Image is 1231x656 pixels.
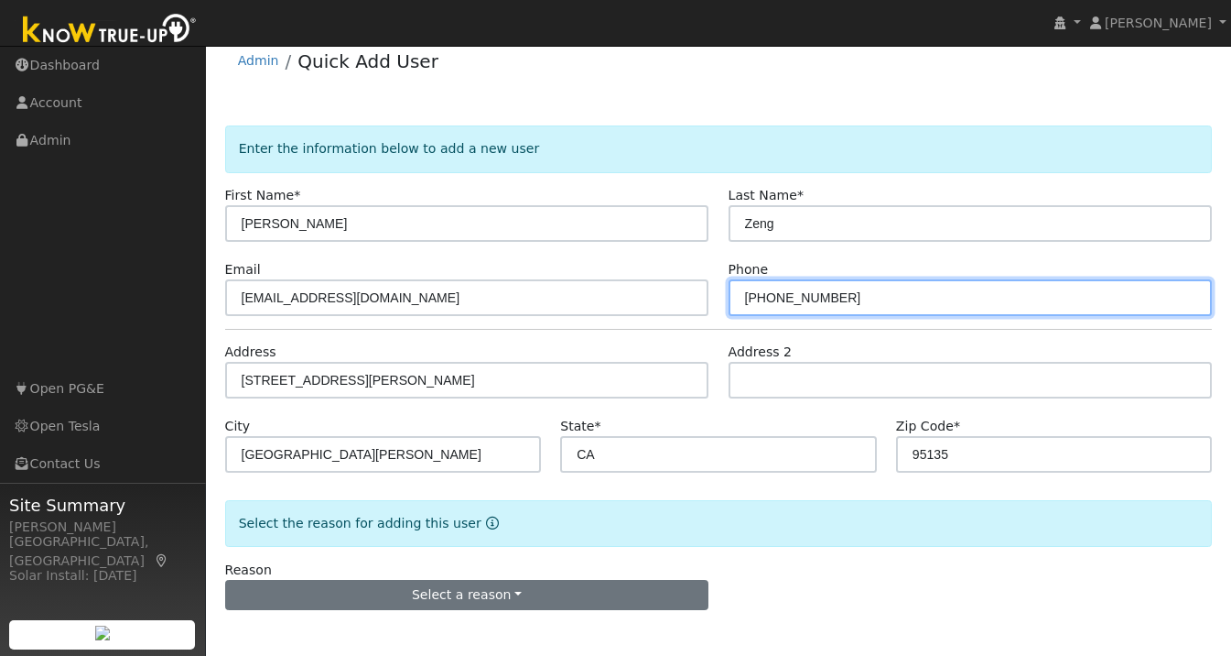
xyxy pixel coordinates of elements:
a: Map [154,553,170,568]
div: Enter the information below to add a new user [225,126,1213,172]
button: Select a reason [225,580,709,611]
img: retrieve [95,626,110,640]
label: Address [225,343,276,362]
span: Required [954,419,960,433]
a: Admin [238,53,279,68]
label: Email [225,260,261,279]
img: Know True-Up [14,10,206,51]
span: Required [594,419,600,433]
span: Required [294,188,300,202]
label: Phone [729,260,769,279]
label: Zip Code [896,417,960,436]
span: Site Summary [9,493,196,518]
label: Last Name [729,186,804,205]
label: First Name [225,186,301,205]
div: Solar Install: [DATE] [9,566,196,585]
a: Quick Add User [297,50,438,72]
label: City [225,417,251,436]
div: Select the reason for adding this user [225,500,1213,547]
a: Reason for new user [481,516,499,530]
label: State [560,417,600,436]
label: Reason [225,561,272,580]
span: [PERSON_NAME] [1105,16,1212,30]
div: [PERSON_NAME] [9,518,196,537]
label: Address 2 [729,343,793,362]
div: [GEOGRAPHIC_DATA], [GEOGRAPHIC_DATA] [9,532,196,571]
span: Required [797,188,804,202]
